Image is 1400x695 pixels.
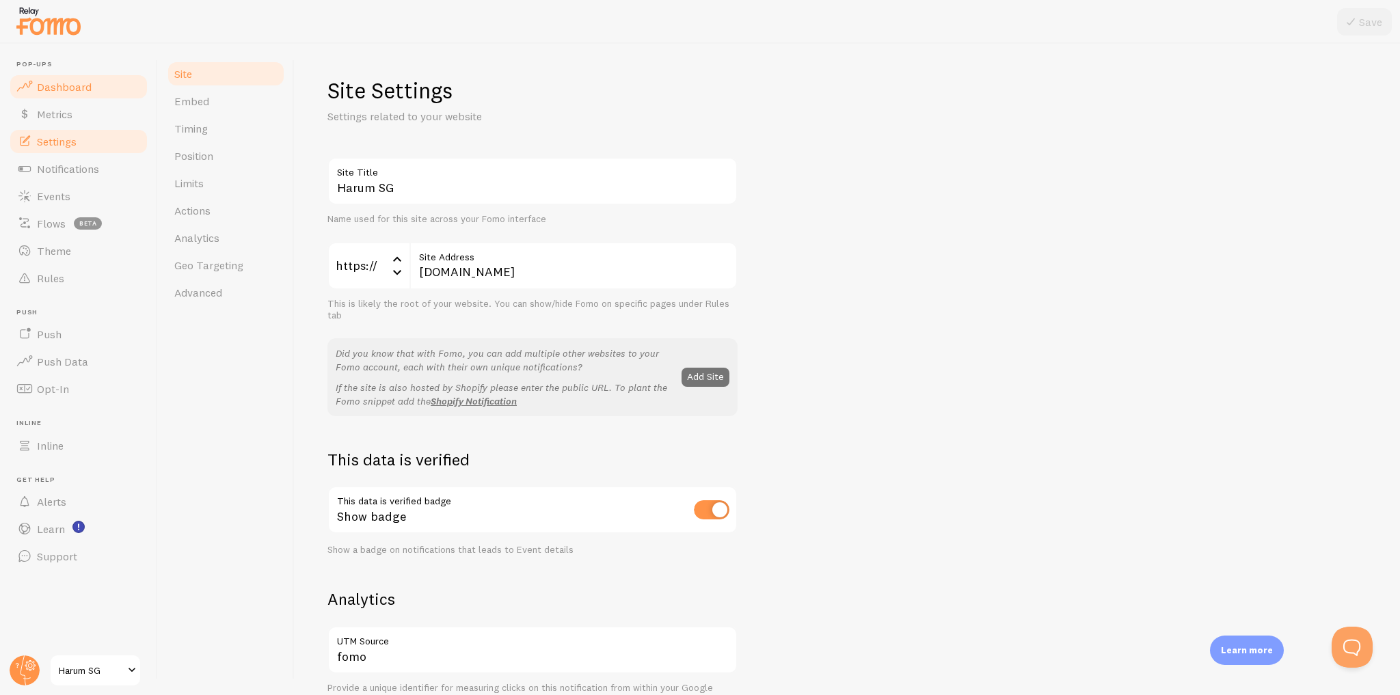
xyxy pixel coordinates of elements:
[59,662,124,679] span: Harum SG
[327,157,738,180] label: Site Title
[174,67,192,81] span: Site
[37,217,66,230] span: Flows
[37,495,66,508] span: Alerts
[174,231,219,245] span: Analytics
[8,182,149,210] a: Events
[336,381,673,408] p: If the site is also hosted by Shopify please enter the public URL. To plant the Fomo snippet add the
[37,244,71,258] span: Theme
[166,251,286,279] a: Geo Targeting
[327,544,738,556] div: Show a badge on notifications that leads to Event details
[16,60,149,69] span: Pop-ups
[166,142,286,169] a: Position
[409,242,738,290] input: myhonestcompany.com
[174,94,209,108] span: Embed
[174,286,222,299] span: Advanced
[37,80,92,94] span: Dashboard
[37,107,72,121] span: Metrics
[327,486,738,536] div: Show badge
[327,77,738,105] h1: Site Settings
[682,368,729,387] button: Add Site
[166,60,286,87] a: Site
[174,122,208,135] span: Timing
[8,375,149,403] a: Opt-In
[166,197,286,224] a: Actions
[8,73,149,100] a: Dashboard
[37,271,64,285] span: Rules
[74,217,102,230] span: beta
[16,476,149,485] span: Get Help
[8,237,149,264] a: Theme
[327,449,738,470] h2: This data is verified
[8,515,149,543] a: Learn
[8,488,149,515] a: Alerts
[174,258,243,272] span: Geo Targeting
[37,135,77,148] span: Settings
[72,521,85,533] svg: <p>Watch New Feature Tutorials!</p>
[174,176,204,190] span: Limits
[8,321,149,348] a: Push
[8,100,149,128] a: Metrics
[16,308,149,317] span: Push
[1210,636,1284,665] div: Learn more
[336,346,673,374] p: Did you know that with Fomo, you can add multiple other websites to your Fomo account, each with ...
[8,128,149,155] a: Settings
[1221,644,1273,657] p: Learn more
[14,3,83,38] img: fomo-relay-logo-orange.svg
[327,298,738,322] div: This is likely the root of your website. You can show/hide Fomo on specific pages under Rules tab
[8,432,149,459] a: Inline
[327,588,738,610] h2: Analytics
[431,395,517,407] a: Shopify Notification
[409,242,738,265] label: Site Address
[166,87,286,115] a: Embed
[174,149,213,163] span: Position
[327,109,656,124] p: Settings related to your website
[37,522,65,536] span: Learn
[37,355,88,368] span: Push Data
[8,348,149,375] a: Push Data
[166,224,286,251] a: Analytics
[8,264,149,292] a: Rules
[37,439,64,452] span: Inline
[166,115,286,142] a: Timing
[16,419,149,428] span: Inline
[327,626,738,649] label: UTM Source
[37,382,69,396] span: Opt-In
[8,155,149,182] a: Notifications
[37,189,70,203] span: Events
[166,169,286,197] a: Limits
[37,162,99,176] span: Notifications
[1332,627,1373,668] iframe: Help Scout Beacon - Open
[37,549,77,563] span: Support
[8,543,149,570] a: Support
[49,654,142,687] a: Harum SG
[327,242,409,290] div: https://
[327,213,738,226] div: Name used for this site across your Fomo interface
[8,210,149,237] a: Flows beta
[37,327,62,341] span: Push
[174,204,211,217] span: Actions
[166,279,286,306] a: Advanced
